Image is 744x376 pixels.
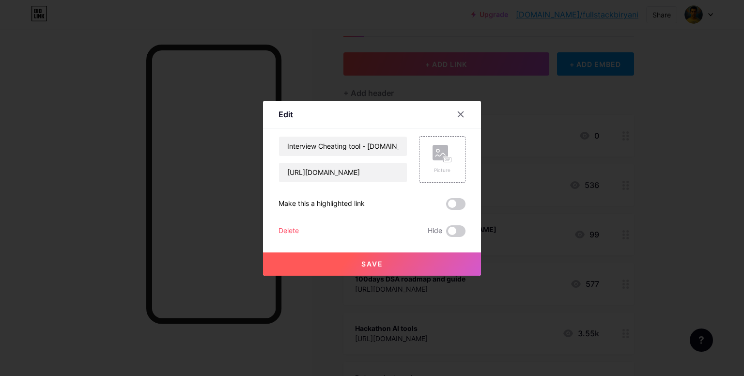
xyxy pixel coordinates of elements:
[279,137,407,156] input: Title
[279,225,299,237] div: Delete
[279,163,407,182] input: URL
[433,167,452,174] div: Picture
[279,109,293,120] div: Edit
[263,252,481,276] button: Save
[428,225,442,237] span: Hide
[361,260,383,268] span: Save
[279,198,365,210] div: Make this a highlighted link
